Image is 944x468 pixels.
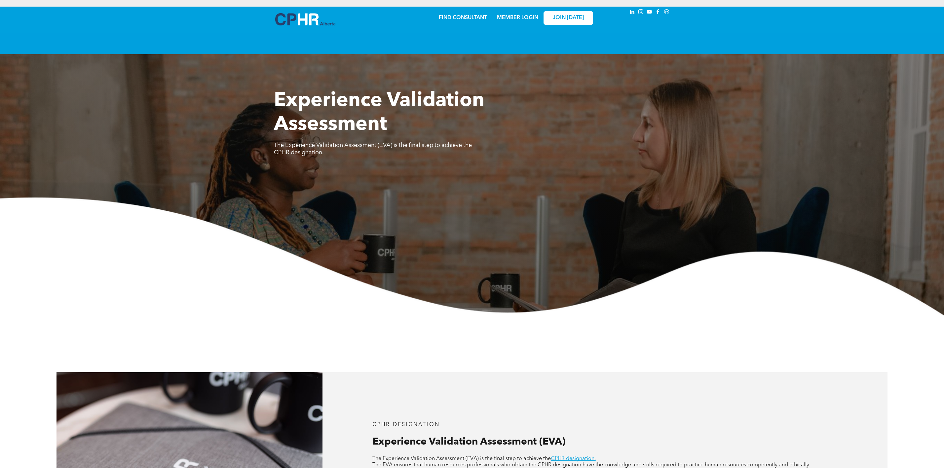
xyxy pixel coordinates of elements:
[439,15,487,20] a: FIND CONSULTANT
[553,15,584,21] span: JOIN [DATE]
[663,8,670,17] a: Social network
[372,437,565,447] span: Experience Validation Assessment (EVA)
[275,13,335,25] img: A blue and white logo for cp alberta
[655,8,662,17] a: facebook
[274,142,472,156] span: The Experience Validation Assessment (EVA) is the final step to achieve the CPHR designation.
[372,422,440,427] span: CPHR DESIGNATION
[372,462,810,468] span: The EVA ensures that human resources professionals who obtain the CPHR designation have the knowl...
[497,15,538,20] a: MEMBER LOGIN
[372,456,551,461] span: The Experience Validation Assessment (EVA) is the final step to achieve the
[274,91,484,135] span: Experience Validation Assessment
[629,8,636,17] a: linkedin
[646,8,653,17] a: youtube
[551,456,596,461] a: CPHR designation.
[637,8,645,17] a: instagram
[544,11,593,25] a: JOIN [DATE]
